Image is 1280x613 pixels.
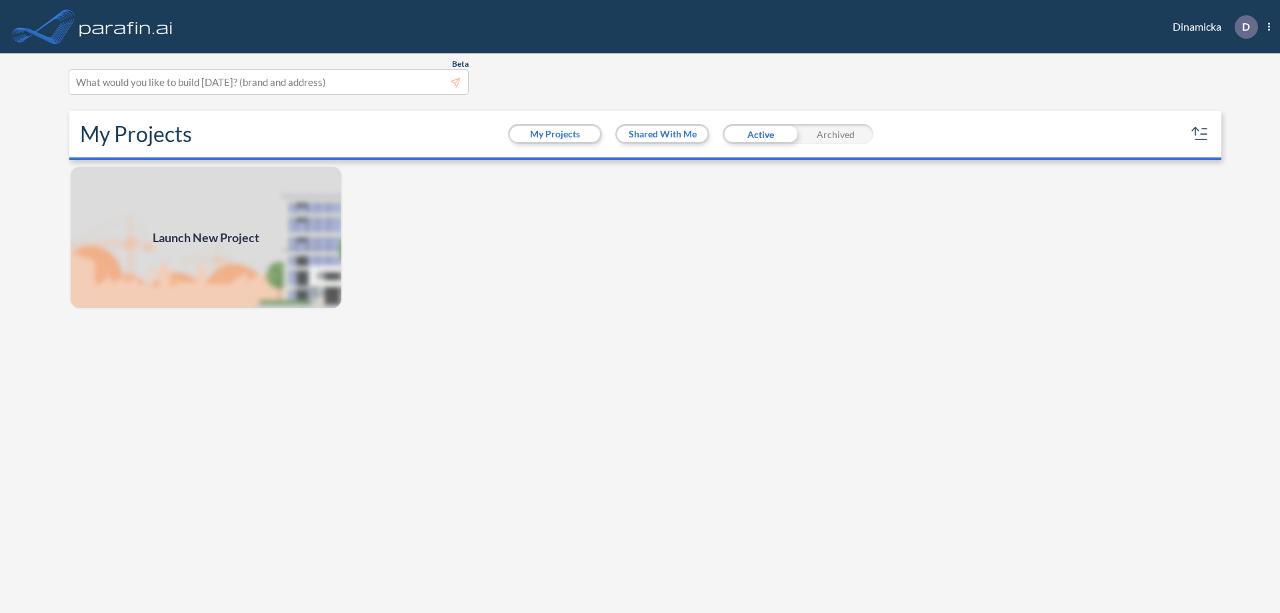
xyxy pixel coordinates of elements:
[153,229,259,247] span: Launch New Project
[723,124,798,144] div: Active
[617,126,707,142] button: Shared With Me
[1153,15,1270,39] div: Dinamicka
[80,121,192,147] h2: My Projects
[77,13,175,40] img: logo
[1189,123,1211,145] button: sort
[452,59,469,69] span: Beta
[1242,21,1250,33] p: D
[798,124,873,144] div: Archived
[510,126,600,142] button: My Projects
[69,165,343,310] a: Launch New Project
[69,165,343,310] img: add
